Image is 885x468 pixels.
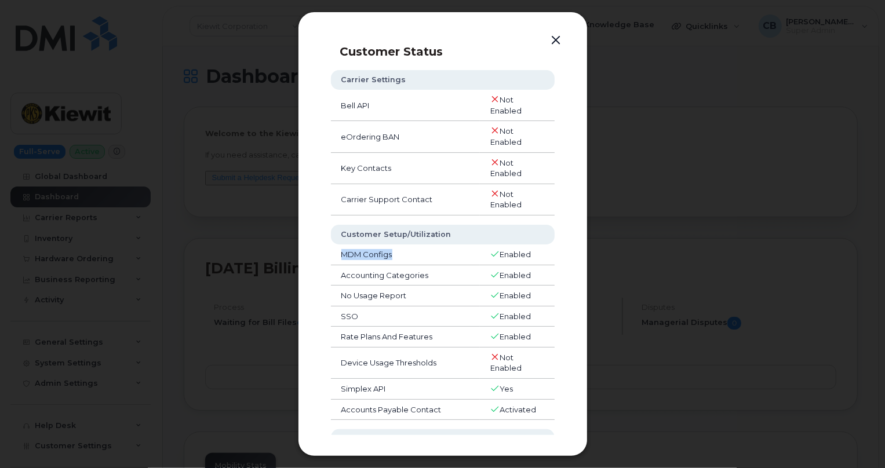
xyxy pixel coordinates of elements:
[500,312,531,321] span: Enabled
[500,332,531,341] span: Enabled
[331,327,480,348] td: Rate Plans And Features
[490,95,522,115] span: Not Enabled
[331,225,555,244] th: Customer Setup/Utilization
[331,306,480,327] td: SSO
[331,70,555,90] th: Carrier Settings
[331,244,480,265] td: MDM Configs
[331,348,480,379] td: Device Usage Thresholds
[340,45,566,58] p: Customer Status
[500,250,531,259] span: Enabled
[331,286,480,306] td: No Usage Report
[331,379,480,400] td: Simplex API
[331,265,480,286] td: Accounting Categories
[331,153,480,184] td: Key Contacts
[331,184,480,215] td: Carrier Support Contact
[500,384,513,393] span: Yes
[500,270,531,280] span: Enabled
[500,405,536,414] span: Activated
[835,418,876,459] iframe: Messenger Launcher
[490,353,522,373] span: Not Enabled
[490,126,522,147] span: Not Enabled
[500,291,531,300] span: Enabled
[490,158,522,178] span: Not Enabled
[490,189,522,210] span: Not Enabled
[331,90,480,121] td: Bell API
[331,429,555,449] th: Reporting
[331,121,480,152] td: eOrdering BAN
[331,400,480,421] td: Accounts Payable Contact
